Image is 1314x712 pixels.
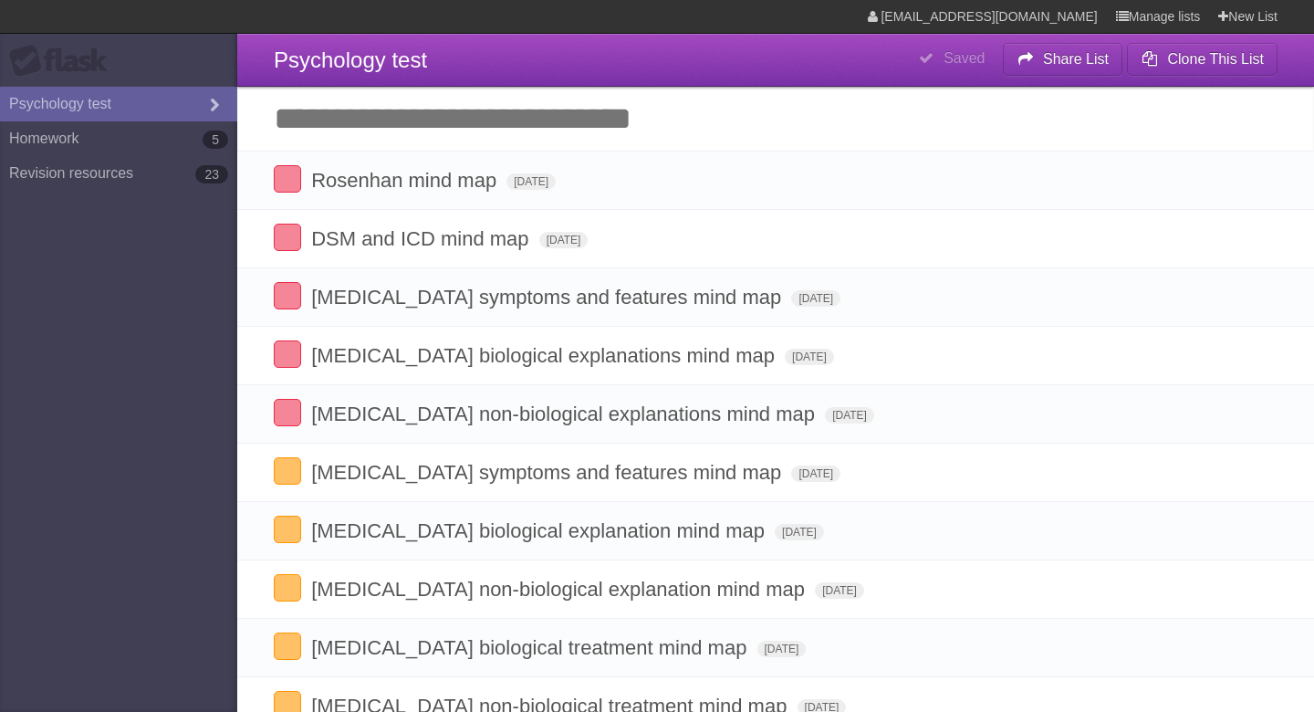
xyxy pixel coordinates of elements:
[1167,51,1264,67] b: Clone This List
[274,340,301,368] label: Done
[274,574,301,602] label: Done
[815,582,864,599] span: [DATE]
[274,224,301,251] label: Done
[311,519,769,542] span: [MEDICAL_DATA] biological explanation mind map
[311,286,786,309] span: [MEDICAL_DATA] symptoms and features mind map
[1043,51,1109,67] b: Share List
[785,349,834,365] span: [DATE]
[791,290,840,307] span: [DATE]
[274,516,301,543] label: Done
[1003,43,1123,76] button: Share List
[311,636,751,659] span: [MEDICAL_DATA] biological treatment mind map
[9,45,119,78] div: Flask
[311,403,819,425] span: [MEDICAL_DATA] non-biological explanations mind map
[539,232,589,248] span: [DATE]
[274,47,427,72] span: Psychology test
[203,131,228,149] b: 5
[274,457,301,485] label: Done
[311,227,533,250] span: DSM and ICD mind map
[274,165,301,193] label: Done
[274,399,301,426] label: Done
[311,169,501,192] span: Rosenhan mind map
[195,165,228,183] b: 23
[757,641,807,657] span: [DATE]
[775,524,824,540] span: [DATE]
[506,173,556,190] span: [DATE]
[311,461,786,484] span: [MEDICAL_DATA] symptoms and features mind map
[825,407,874,424] span: [DATE]
[311,578,809,601] span: [MEDICAL_DATA] non-biological explanation mind map
[311,344,779,367] span: [MEDICAL_DATA] biological explanations mind map
[944,50,985,66] b: Saved
[274,633,301,660] label: Done
[1127,43,1277,76] button: Clone This List
[274,282,301,309] label: Done
[791,466,840,482] span: [DATE]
